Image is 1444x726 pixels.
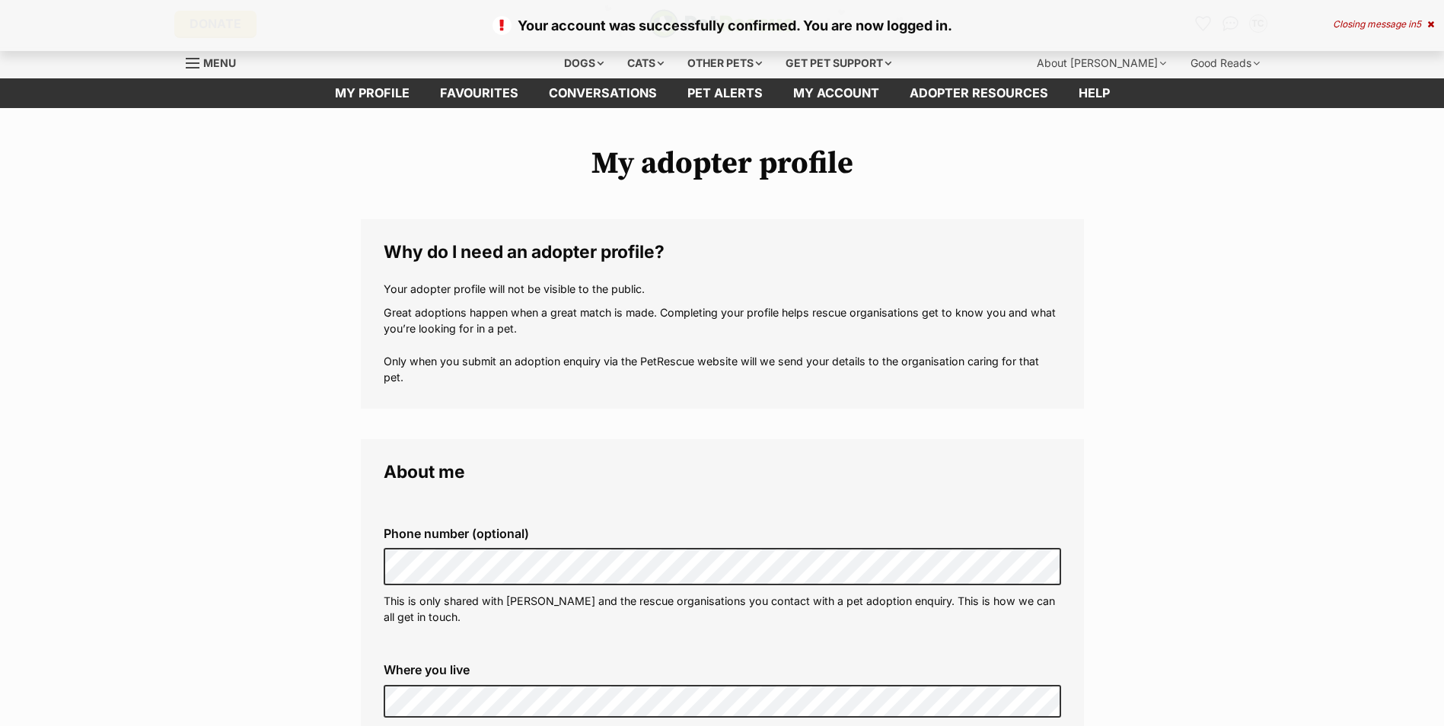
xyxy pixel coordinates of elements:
a: Pet alerts [672,78,778,108]
legend: About me [384,462,1061,482]
a: My account [778,78,894,108]
div: Good Reads [1180,48,1270,78]
a: My profile [320,78,425,108]
a: Menu [186,48,247,75]
div: Cats [617,48,674,78]
a: conversations [534,78,672,108]
a: Help [1063,78,1125,108]
div: Get pet support [775,48,902,78]
fieldset: Why do I need an adopter profile? [361,219,1084,409]
div: Other pets [677,48,773,78]
p: Your adopter profile will not be visible to the public. [384,281,1061,297]
label: Phone number (optional) [384,527,1061,540]
div: Dogs [553,48,614,78]
a: Favourites [425,78,534,108]
div: About [PERSON_NAME] [1026,48,1177,78]
span: Menu [203,56,236,69]
a: Adopter resources [894,78,1063,108]
p: Great adoptions happen when a great match is made. Completing your profile helps rescue organisat... [384,304,1061,386]
legend: Why do I need an adopter profile? [384,242,1061,262]
label: Where you live [384,663,1061,677]
h1: My adopter profile [361,146,1084,181]
p: This is only shared with [PERSON_NAME] and the rescue organisations you contact with a pet adopti... [384,593,1061,626]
